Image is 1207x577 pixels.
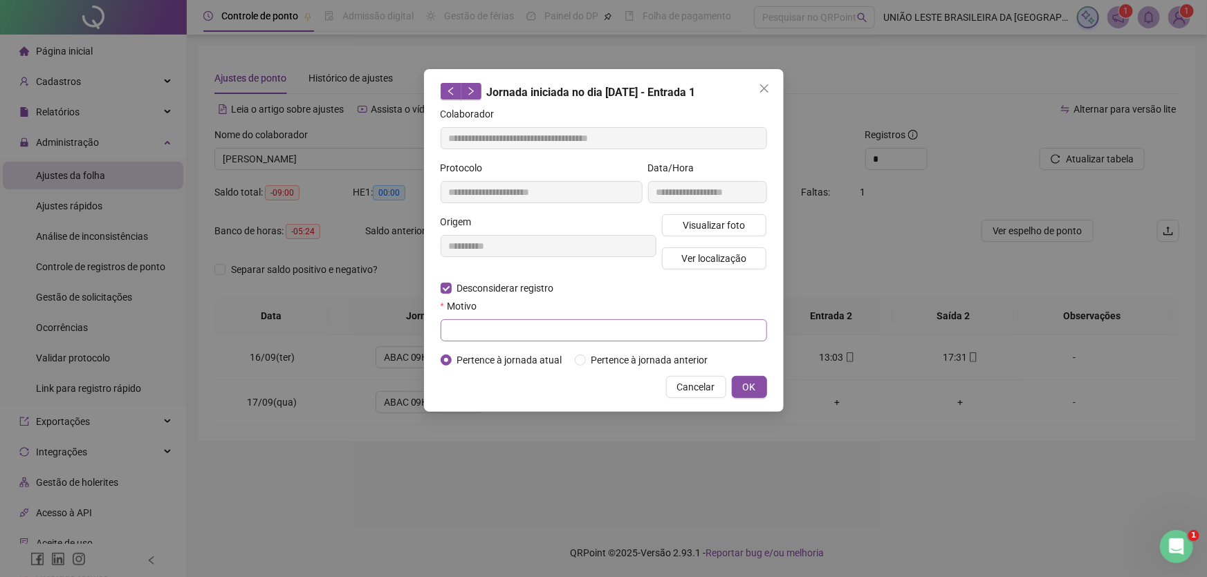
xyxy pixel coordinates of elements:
[1160,530,1193,563] iframe: Intercom live chat
[759,83,770,94] span: close
[452,352,568,368] span: Pertence à jornada atual
[743,379,756,395] span: OK
[662,247,767,269] button: Ver localização
[732,376,767,398] button: OK
[461,83,481,100] button: right
[681,251,746,266] span: Ver localização
[648,160,703,176] label: Data/Hora
[586,352,714,368] span: Pertence à jornada anterior
[446,86,456,96] span: left
[441,299,486,314] label: Motivo
[677,379,715,395] span: Cancelar
[441,214,481,229] label: Origem
[753,77,775,100] button: Close
[441,106,504,122] label: Colaborador
[662,214,767,236] button: Visualizar foto
[441,160,492,176] label: Protocolo
[683,218,745,233] span: Visualizar foto
[452,281,560,296] span: Desconsiderar registro
[441,83,461,100] button: left
[441,83,767,101] div: Jornada iniciada no dia [DATE] - Entrada 1
[666,376,726,398] button: Cancelar
[1188,530,1199,541] span: 1
[466,86,476,96] span: right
